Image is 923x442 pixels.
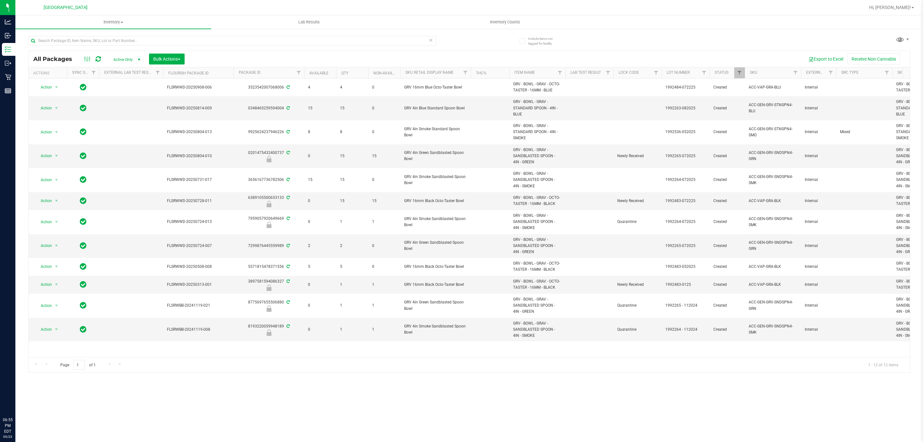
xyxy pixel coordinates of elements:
span: Internal [805,282,832,288]
span: GRV 4in Green Sandblasted Spoon Bowl [404,299,467,311]
span: Sync from Compliance System [286,243,290,248]
span: select [53,128,61,137]
span: In Sync [80,104,87,113]
span: Action [35,151,52,160]
span: GRV 4in Green Sandblasted Spoon Bowl [404,150,467,162]
a: Src Type [841,70,859,75]
iframe: Resource center [6,391,26,410]
span: ACC-VAP-GRA-BLK [749,264,797,270]
span: 15 [308,177,332,183]
span: 4 [308,84,332,90]
span: Created [713,105,741,111]
span: Hi, [PERSON_NAME]! [869,5,911,10]
a: Sku Retail Display Name [405,70,453,75]
div: 6389105500653133 [233,195,305,207]
button: Receive Non-Cannabis [847,54,900,64]
span: GRV - BOWL - GRAV - SANDBLASTED SPOON - 4IN - SMOKE [513,213,561,231]
span: 0 [308,327,332,333]
span: GRV - BOWL - GRAV - OCTO-TASTER - 16MM - BLUE [513,81,561,93]
a: Flourish Package ID [168,71,209,75]
span: Action [35,325,52,334]
span: select [53,104,61,113]
span: 0 [308,153,332,159]
span: 5 [308,264,332,270]
span: 15 [372,198,396,204]
a: Filter [153,67,163,78]
inline-svg: Reports [5,88,11,94]
span: 1992265-072025 [665,243,706,249]
span: 15 [340,198,364,204]
span: ACC-GEN-GRV-STNSPN4-SMO [749,126,797,138]
span: FLSRWWD-20250804-013 [167,129,230,135]
span: Sync from Compliance System [286,195,290,200]
span: Inventory Counts [481,19,529,25]
a: Filter [699,67,710,78]
span: ACC-GEN-GRV-SNDSPN4-SMK [749,174,797,186]
inline-svg: Inventory [5,46,11,53]
span: [GEOGRAPHIC_DATA] [44,5,87,10]
a: Filter [294,67,304,78]
inline-svg: Outbound [5,60,11,66]
span: Lab Results [290,19,328,25]
span: In Sync [80,151,87,160]
span: select [53,262,61,271]
a: Filter [555,67,565,78]
span: 1 [340,327,364,333]
span: Internal [805,198,832,204]
span: Sync from Compliance System [286,216,290,221]
span: 15 [340,177,364,183]
div: 7959057920649669 [233,216,305,228]
span: 0 [372,129,396,135]
a: Status [715,70,728,75]
span: ACC-GEN-GRV-SNDSPN4-SMK [749,323,797,336]
span: GRV 16mm Black Octo-Taster Bowl [404,198,467,204]
span: Created [713,177,741,183]
span: In Sync [80,217,87,226]
span: 8 [340,129,364,135]
span: Internal [805,177,832,183]
a: Filter [460,67,471,78]
span: In Sync [80,280,87,289]
span: Internal [805,219,832,225]
span: ACC-GEN-GRV-STNSPN4-BLU [749,102,797,114]
span: 1992483-0125 [665,282,706,288]
span: ACC-GEN-GRV-SNDSPN4-GRN [749,299,797,311]
span: 15 [372,153,396,159]
div: 0201475432400737 [233,150,305,162]
span: In Sync [80,262,87,271]
a: External Lab Test Result [104,70,154,75]
span: select [53,151,61,160]
div: 9925624237946226 [233,129,305,135]
inline-svg: Retail [5,74,11,80]
span: FLSRWWD-20250728-011 [167,198,230,204]
span: ACC-VAP-GRA-BLK [749,282,797,288]
span: GRV - BOWL - GRAV - STANDARD SPOON - 4IN - SMOKE [513,123,561,141]
span: GRV - BOWL - GRAV - SANDBLASTED SPOON - 4IN - SMOKE [513,320,561,339]
span: Action [35,104,52,113]
span: In Sync [80,196,87,205]
span: GRV - BOWL - GRAV - SANDBLASTED SPOON - 4IN - GREEN [513,296,561,315]
a: Package ID [239,70,261,75]
span: 0 [308,219,332,225]
span: FLSRWBB-20241119-021 [167,302,230,309]
span: 1992483-052025 [665,264,706,270]
span: Sync from Compliance System [286,177,290,182]
span: GRV 4in Smoke Standard Spoon Bowl [404,126,467,138]
span: 1 [372,302,396,309]
span: Quarantine [617,327,658,333]
span: ACC-GEN-GRV-SNDSPN4-GRN [749,150,797,162]
input: Search Package ID, Item Name, SKU, Lot or Part Number... [28,36,436,46]
span: Clear [428,36,433,44]
span: ACC-GEN-GRV-SNDSPN4-GRN [749,240,797,252]
div: 3897581594086327 [233,278,305,291]
span: In Sync [80,175,87,184]
span: GRV 4in Smoke Sandblasted Spoon Bowl [404,216,467,228]
span: Action [35,217,52,226]
span: 1992483-072225 [665,198,706,204]
span: Created [713,219,741,225]
span: 5 [340,264,364,270]
span: FLSRWWD-20250508-008 [167,264,230,270]
span: GRV - BOWL - GRAV - SANDBLASTED SPOON - 4IN - SMOKE [513,171,561,189]
span: 0 [372,177,396,183]
span: Action [35,175,52,184]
